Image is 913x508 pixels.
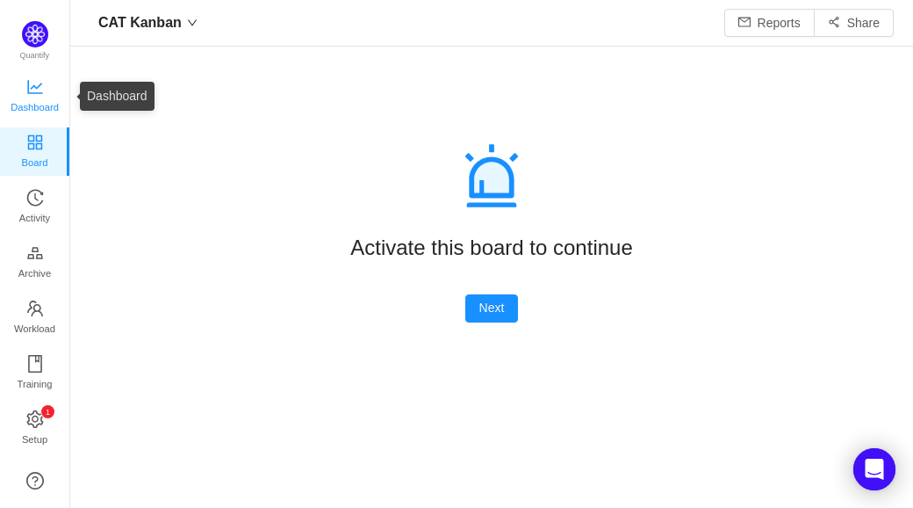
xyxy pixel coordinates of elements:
button: icon: share-altShare [814,9,894,37]
a: icon: question-circle [26,472,44,490]
span: Board [22,145,48,180]
a: icon: settingSetup [26,411,44,446]
i: icon: team [26,300,44,317]
i: icon: alert [460,144,523,207]
p: 1 [45,405,49,418]
i: icon: down [187,18,198,28]
i: icon: line-chart [26,78,44,96]
i: icon: setting [26,410,44,428]
img: Quantify [22,21,48,47]
span: Dashboard [11,90,59,125]
a: Dashboard [26,79,44,114]
span: CAT Kanban [98,9,182,37]
span: Setup [22,422,47,457]
span: Activity [19,200,50,236]
a: Archive [26,245,44,280]
i: icon: gold [26,244,44,262]
sup: 1 [41,405,54,418]
i: icon: history [26,189,44,207]
div: Activate this board to continue [98,229,885,266]
button: Next [465,294,519,323]
span: Quantify [20,51,50,60]
div: Open Intercom Messenger [853,448,895,490]
a: Activity [26,190,44,225]
span: Archive [18,256,51,291]
a: Workload [26,301,44,336]
span: Workload [14,311,55,346]
a: Training [26,356,44,391]
i: icon: book [26,355,44,373]
i: icon: appstore [26,134,44,151]
a: Board [26,134,44,170]
span: Training [17,366,52,402]
button: icon: mailReports [724,9,815,37]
